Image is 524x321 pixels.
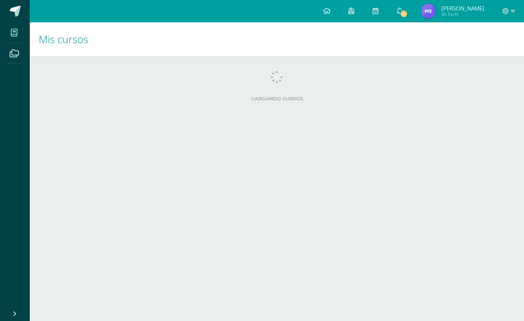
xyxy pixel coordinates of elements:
[45,96,509,102] label: Cargando cursos
[400,10,408,18] span: 8
[441,11,484,17] span: Mi Perfil
[39,32,88,46] span: Mis cursos
[441,4,484,12] span: [PERSON_NAME]
[421,4,436,19] img: 3f93bdf8bc3e073aeea422dfba66d5b3.png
